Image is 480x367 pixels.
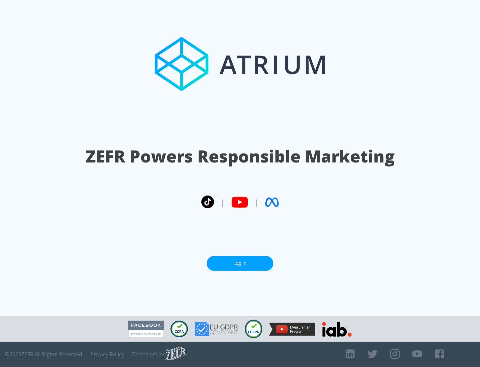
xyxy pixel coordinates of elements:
span: | [255,197,259,207]
img: YouTube Measurement Program [269,323,315,336]
a: Privacy Policy [90,351,124,358]
img: COPPA Compliant [245,320,262,338]
span: © 2025 ZEFR All Rights Reserved [5,351,82,358]
img: Facebook Marketing Partner [128,321,164,338]
img: GDPR Compliant [195,322,238,336]
span: | [221,197,225,207]
a: Log In [207,256,273,271]
a: Terms of Use [132,351,166,358]
img: IAB [322,322,352,337]
h1: ZEFR Powers Responsible Marketing [86,145,395,168]
img: CCPA Compliant [170,321,188,337]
